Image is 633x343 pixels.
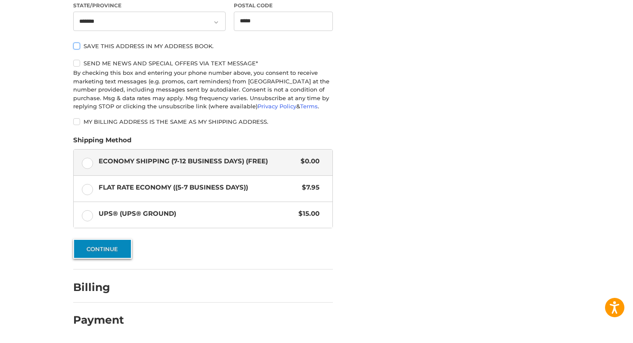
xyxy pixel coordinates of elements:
[73,43,333,49] label: Save this address in my address book.
[73,239,132,259] button: Continue
[99,209,295,219] span: UPS® (UPS® Ground)
[297,156,320,166] span: $0.00
[300,103,318,110] a: Terms
[298,183,320,193] span: $7.95
[258,103,296,110] a: Privacy Policy
[99,183,298,193] span: Flat Rate Economy ((5-7 Business Days))
[73,118,333,125] label: My billing address is the same as my shipping address.
[73,135,131,149] legend: Shipping Method
[73,313,124,327] h2: Payment
[73,281,124,294] h2: Billing
[234,2,333,9] label: Postal Code
[73,2,226,9] label: State/Province
[73,60,333,67] label: Send me news and special offers via text message*
[73,69,333,111] div: By checking this box and entering your phone number above, you consent to receive marketing text ...
[562,320,633,343] iframe: Google Customer Reviews
[99,156,297,166] span: Economy Shipping (7-12 Business Days) (Free)
[295,209,320,219] span: $15.00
